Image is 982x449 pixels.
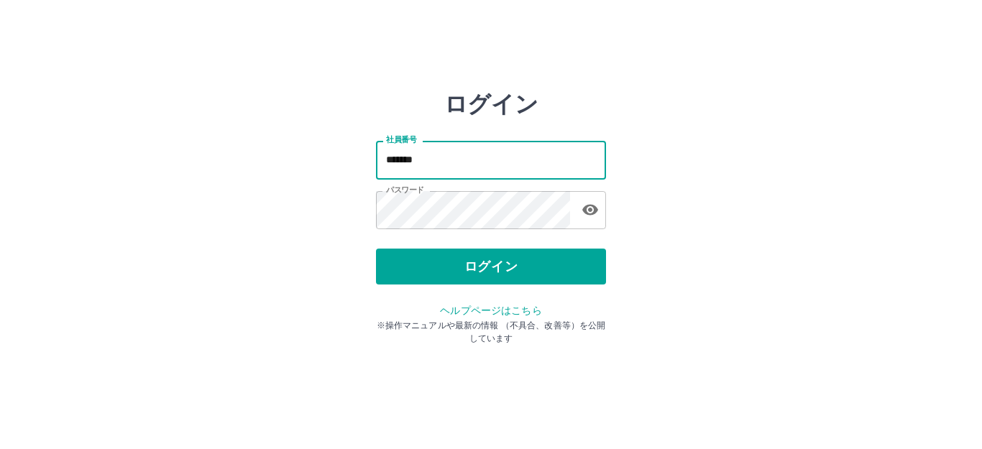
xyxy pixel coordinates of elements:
label: 社員番号 [386,134,416,145]
a: ヘルプページはこちら [440,305,541,316]
h2: ログイン [444,91,538,118]
p: ※操作マニュアルや最新の情報 （不具合、改善等）を公開しています [376,319,606,345]
button: ログイン [376,249,606,284]
label: パスワード [386,185,424,195]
